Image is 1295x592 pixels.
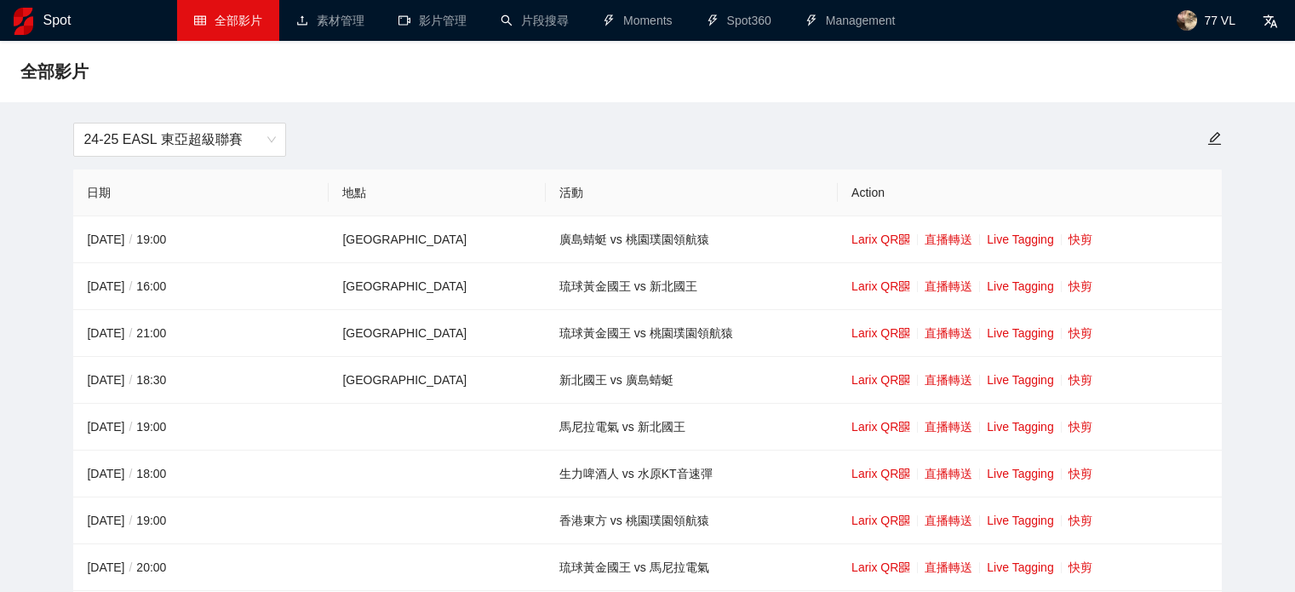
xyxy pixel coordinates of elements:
td: [DATE] 19:00 [73,404,329,451]
a: 快剪 [1069,420,1092,434]
a: 直播轉送 [925,560,972,574]
a: thunderboltManagement [805,14,896,27]
span: 24-25 EASL 東亞超級聯賽 [83,124,276,156]
a: Larix QR [851,420,910,434]
span: / [124,373,136,387]
a: Larix QR [851,467,910,480]
span: table [194,14,206,26]
td: 新北國王 vs 廣島蜻蜓 [546,357,838,404]
td: [DATE] 19:00 [73,216,329,263]
span: qrcode [898,280,910,292]
a: 快剪 [1069,373,1092,387]
a: 快剪 [1069,279,1092,293]
a: 直播轉送 [925,279,972,293]
a: Live Tagging [987,279,1053,293]
img: logo [14,8,33,35]
td: 馬尼拉電氣 vs 新北國王 [546,404,838,451]
span: qrcode [898,468,910,480]
span: edit [1207,131,1222,146]
td: [DATE] 19:00 [73,497,329,544]
a: 快剪 [1069,467,1092,480]
span: qrcode [898,233,910,245]
span: qrcode [898,421,910,433]
span: / [124,233,136,246]
a: video-camera影片管理 [398,14,467,27]
a: 直播轉送 [925,514,972,527]
td: 琉球黃金國王 vs 桃園璞園領航猿 [546,310,838,357]
td: [DATE] 20:00 [73,544,329,591]
a: 直播轉送 [925,233,972,246]
a: Live Tagging [987,326,1053,340]
td: [GEOGRAPHIC_DATA] [329,357,546,404]
a: Larix QR [851,373,910,387]
td: 生力啤酒人 vs 水原KT音速彈 [546,451,838,497]
a: 快剪 [1069,326,1092,340]
a: Live Tagging [987,420,1053,434]
a: upload素材管理 [296,14,364,27]
a: thunderboltMoments [603,14,673,27]
img: avatar [1177,10,1197,31]
span: / [124,467,136,480]
a: 直播轉送 [925,373,972,387]
th: Action [838,170,1222,216]
td: [GEOGRAPHIC_DATA] [329,310,546,357]
td: 琉球黃金國王 vs 新北國王 [546,263,838,310]
a: 快剪 [1069,514,1092,527]
td: [DATE] 16:00 [73,263,329,310]
td: 廣島蜻蜓 vs 桃園璞園領航猿 [546,216,838,263]
a: Larix QR [851,560,910,574]
a: Live Tagging [987,233,1053,246]
span: / [124,560,136,574]
td: [GEOGRAPHIC_DATA] [329,263,546,310]
a: Live Tagging [987,560,1053,574]
td: [DATE] 18:30 [73,357,329,404]
td: 琉球黃金國王 vs 馬尼拉電氣 [546,544,838,591]
td: [DATE] 18:00 [73,451,329,497]
td: 香港東方 vs 桃園璞園領航猿 [546,497,838,544]
a: Larix QR [851,279,910,293]
span: qrcode [898,327,910,339]
span: 全部影片 [20,58,89,85]
span: / [124,326,136,340]
a: 直播轉送 [925,467,972,480]
span: qrcode [898,374,910,386]
td: [GEOGRAPHIC_DATA] [329,216,546,263]
a: Larix QR [851,233,910,246]
span: qrcode [898,514,910,526]
span: / [124,420,136,434]
td: [DATE] 21:00 [73,310,329,357]
a: thunderboltSpot360 [707,14,771,27]
th: 日期 [73,170,329,216]
a: 直播轉送 [925,326,972,340]
span: / [124,279,136,293]
a: Live Tagging [987,373,1053,387]
a: Larix QR [851,326,910,340]
span: 全部影片 [215,14,262,27]
a: search片段搜尋 [501,14,569,27]
a: Live Tagging [987,514,1053,527]
a: 快剪 [1069,233,1092,246]
a: 快剪 [1069,560,1092,574]
a: Live Tagging [987,467,1053,480]
a: Larix QR [851,514,910,527]
span: qrcode [898,561,910,573]
a: 直播轉送 [925,420,972,434]
th: 活動 [546,170,838,216]
th: 地點 [329,170,546,216]
span: / [124,514,136,527]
